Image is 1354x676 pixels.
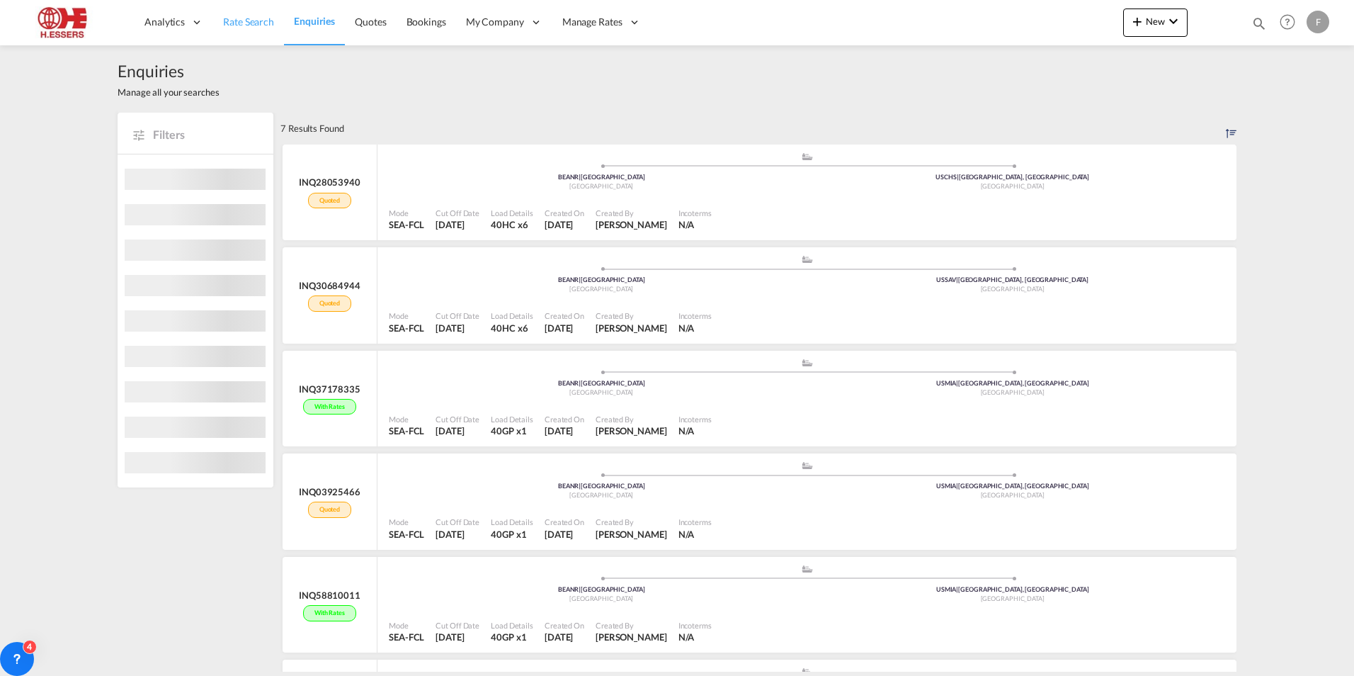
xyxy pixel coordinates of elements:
div: Finola Koumans [596,631,667,643]
span: | [956,276,958,283]
div: INQ58810011 [299,589,360,602]
div: Mode [389,414,424,424]
div: Cut Off Date [436,310,479,321]
span: [DATE] [545,425,573,436]
span: Bookings [406,16,446,28]
div: 3 Sep 2025 [545,218,584,231]
span: | [579,276,581,283]
span: [GEOGRAPHIC_DATA] [981,182,1045,190]
span: [GEOGRAPHIC_DATA] [981,285,1045,293]
div: Finola Koumans [596,218,667,231]
span: [GEOGRAPHIC_DATA] [569,595,633,602]
div: INQ03925466 [299,485,360,498]
span: [GEOGRAPHIC_DATA] [569,388,633,396]
div: Cut Off Date [436,414,479,424]
div: Cut Off Date [436,517,479,527]
div: Cut Off Date [436,620,479,631]
span: USMIA [GEOGRAPHIC_DATA], [GEOGRAPHIC_DATA] [936,482,1089,490]
div: 40HC x 6 [491,322,533,334]
span: Rate Search [223,16,274,28]
div: N/A [678,424,695,437]
div: INQ37178335With rates assets/icons/custom/ship-fill.svgassets/icons/custom/roll-o-plane.svgOrigin... [280,351,1236,454]
div: SEA-FCL [389,218,424,231]
span: Quotes [355,16,386,28]
span: [DATE] [436,529,464,540]
img: 690005f0ba9d11ee90968bb23dcea500.JPG [21,6,117,38]
div: Mode [389,620,424,631]
span: [GEOGRAPHIC_DATA] [569,491,633,499]
div: Load Details [491,208,533,218]
md-icon: icon-magnify [1251,16,1267,31]
div: Created By [596,310,667,321]
div: 40GP x 1 [491,528,533,541]
div: icon-magnify [1251,16,1267,37]
div: With rates [303,605,356,621]
span: BEANR [GEOGRAPHIC_DATA] [558,379,645,387]
span: [DATE] [545,631,573,643]
div: INQ30684944Quoted assets/icons/custom/ship-fill.svgassets/icons/custom/roll-o-plane.svgOriginAntw... [280,247,1236,351]
span: BEANR [GEOGRAPHIC_DATA] [558,482,645,490]
div: 3 Sep 2025 [545,322,584,334]
span: Analytics [144,15,185,29]
div: SEA-FCL [389,631,424,643]
span: [DATE] [436,219,464,230]
span: [GEOGRAPHIC_DATA] [569,182,633,190]
span: [DATE] [436,425,464,436]
div: F [1307,11,1329,33]
div: Load Details [491,620,533,631]
div: Created By [596,414,667,424]
span: | [579,379,581,387]
span: My Company [466,15,524,29]
md-icon: assets/icons/custom/ship-fill.svg [799,256,816,263]
div: Quoted [308,295,351,312]
md-icon: icon-plus 400-fg [1129,13,1146,30]
span: | [956,482,958,490]
div: SEA-FCL [389,528,424,541]
div: 7 Results Found [280,113,344,144]
md-icon: assets/icons/custom/ship-fill.svg [799,153,816,160]
div: 3 Sep 2025 [436,322,479,334]
div: 40GP x 1 [491,631,533,643]
div: Created On [545,620,584,631]
div: Created On [545,310,584,321]
span: [PERSON_NAME] [596,322,667,334]
div: Load Details [491,310,533,321]
span: New [1129,16,1182,27]
span: | [956,379,958,387]
div: With rates [303,399,356,415]
div: Finola Koumans [596,424,667,437]
div: Sort by: Created on [1226,113,1236,144]
div: Mode [389,208,424,218]
div: Created On [545,414,584,424]
div: INQ58810011With rates assets/icons/custom/ship-fill.svgassets/icons/custom/roll-o-plane.svgOrigin... [280,557,1236,660]
md-icon: assets/icons/custom/ship-fill.svg [799,668,816,675]
div: 20 Aug 2025 [436,631,479,643]
span: [GEOGRAPHIC_DATA] [981,595,1045,602]
div: 3 Sep 2025 [545,424,584,437]
div: 40HC x 6 [491,218,533,231]
div: Created By [596,620,667,631]
span: USSAV [GEOGRAPHIC_DATA], [GEOGRAPHIC_DATA] [936,276,1088,283]
div: INQ30684944 [299,279,360,292]
div: Created On [545,208,584,218]
span: | [956,585,958,593]
div: Incoterms [678,517,712,527]
span: USCHS [GEOGRAPHIC_DATA], [GEOGRAPHIC_DATA] [935,173,1089,181]
span: [PERSON_NAME] [596,631,667,643]
div: INQ37178335 [299,383,360,395]
span: | [579,482,581,490]
div: Incoterms [678,620,712,631]
div: 3 Sep 2025 [436,218,479,231]
span: Enquiries [118,60,220,82]
span: [DATE] [436,631,464,643]
span: [PERSON_NAME] [596,219,667,230]
md-icon: icon-chevron-down [1165,13,1182,30]
div: Quoted [308,502,351,518]
div: 13 Aug 2025 [436,528,479,541]
span: BEANR [GEOGRAPHIC_DATA] [558,585,645,593]
span: [PERSON_NAME] [596,425,667,436]
div: 3 Sep 2025 [436,424,479,437]
span: [PERSON_NAME] [596,529,667,540]
div: INQ03925466Quoted assets/icons/custom/ship-fill.svgassets/icons/custom/roll-o-plane.svgOriginAntw... [280,454,1236,557]
span: Help [1275,10,1299,34]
